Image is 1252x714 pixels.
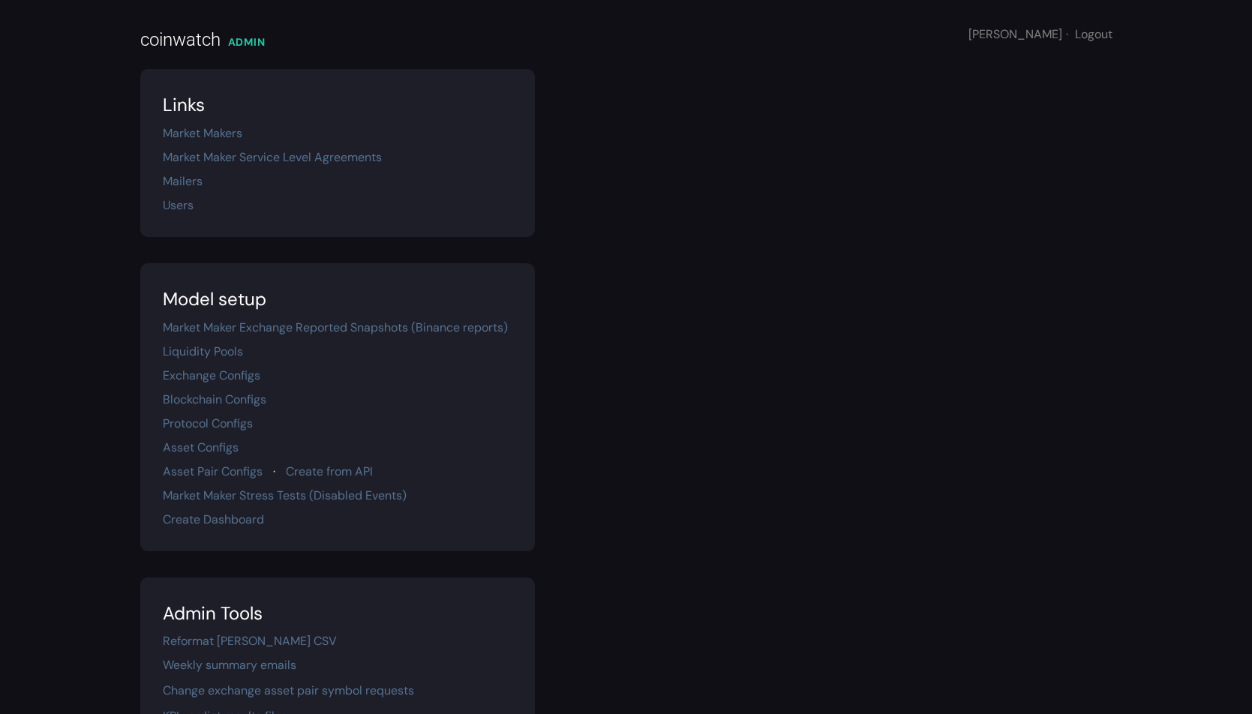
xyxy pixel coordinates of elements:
a: Asset Pair Configs [163,463,263,479]
a: Market Maker Stress Tests (Disabled Events) [163,487,407,503]
div: Links [163,91,512,118]
a: Market Maker Exchange Reported Snapshots (Binance reports) [163,319,508,335]
a: Create Dashboard [163,511,264,527]
a: Create from API [286,463,373,479]
a: Market Maker Service Level Agreements [163,149,382,165]
div: Model setup [163,286,512,313]
a: Reformat [PERSON_NAME] CSV [163,633,337,649]
div: Admin Tools [163,600,512,627]
span: · [1066,26,1068,42]
a: Market Makers [163,125,242,141]
span: · [273,463,275,479]
a: Blockchain Configs [163,391,266,407]
a: Exchange Configs [163,367,260,383]
div: coinwatch [140,26,221,53]
a: Mailers [163,173,203,189]
div: ADMIN [228,34,266,50]
a: Protocol Configs [163,415,253,431]
a: Users [163,197,194,213]
a: Logout [1075,26,1112,42]
a: Change exchange asset pair symbol requests [163,682,414,698]
a: Asset Configs [163,439,239,455]
div: [PERSON_NAME] [968,25,1112,43]
a: Weekly summary emails [163,657,296,673]
a: Liquidity Pools [163,343,243,359]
